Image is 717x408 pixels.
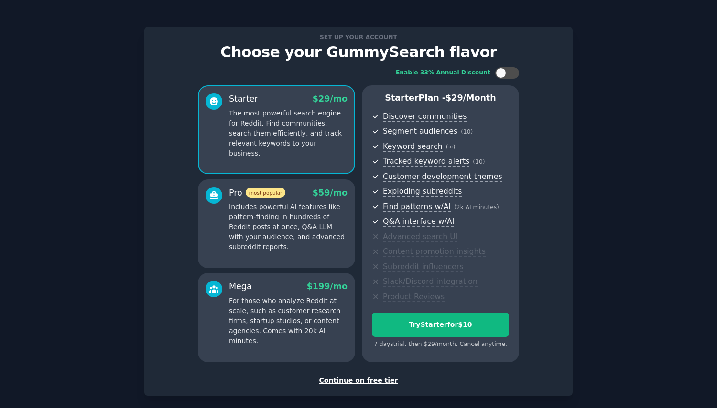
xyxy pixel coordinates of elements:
span: ( 10 ) [473,158,485,165]
div: Pro [229,187,285,199]
span: Discover communities [383,112,467,122]
span: $ 29 /month [445,93,496,103]
p: For those who analyze Reddit at scale, such as customer research firms, startup studios, or conte... [229,296,348,346]
span: Keyword search [383,142,443,152]
div: Mega [229,281,252,293]
span: $ 29 /mo [313,94,348,104]
span: Slack/Discord integration [383,277,478,287]
span: $ 59 /mo [313,188,348,198]
div: 7 days trial, then $ 29 /month . Cancel anytime. [372,340,509,349]
span: Product Reviews [383,292,445,302]
span: ( 2k AI minutes ) [454,204,499,210]
span: ( ∞ ) [446,144,456,150]
span: Segment audiences [383,126,457,136]
p: Includes powerful AI features like pattern-finding in hundreds of Reddit posts at once, Q&A LLM w... [229,202,348,252]
span: Set up your account [318,32,399,42]
div: Continue on free tier [154,376,563,386]
span: most popular [246,188,286,198]
span: Subreddit influencers [383,262,463,272]
div: Starter [229,93,258,105]
span: ( 10 ) [461,128,473,135]
span: Q&A interface w/AI [383,217,454,227]
div: Enable 33% Annual Discount [396,69,490,77]
span: Tracked keyword alerts [383,157,469,167]
p: Choose your GummySearch flavor [154,44,563,61]
span: Content promotion insights [383,247,486,257]
button: TryStarterfor$10 [372,313,509,337]
span: Exploding subreddits [383,187,462,197]
p: The most powerful search engine for Reddit. Find communities, search them efficiently, and track ... [229,108,348,158]
div: Try Starter for $10 [372,320,509,330]
span: Customer development themes [383,172,502,182]
span: Advanced search UI [383,232,457,242]
span: $ 199 /mo [307,282,348,291]
p: Starter Plan - [372,92,509,104]
span: Find patterns w/AI [383,202,451,212]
